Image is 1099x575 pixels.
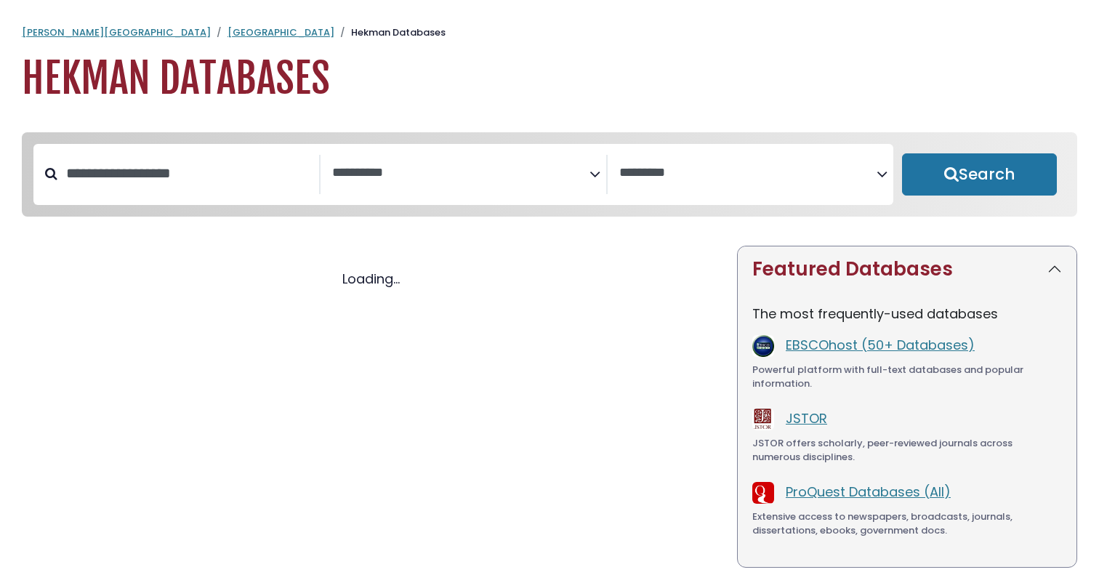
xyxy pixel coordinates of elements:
a: EBSCOhost (50+ Databases) [786,336,975,354]
button: Featured Databases [738,246,1076,292]
a: [PERSON_NAME][GEOGRAPHIC_DATA] [22,25,211,39]
nav: Search filters [22,132,1077,217]
a: ProQuest Databases (All) [786,483,951,501]
a: [GEOGRAPHIC_DATA] [228,25,334,39]
button: Submit for Search Results [902,153,1057,196]
div: Powerful platform with full-text databases and popular information. [752,363,1062,391]
textarea: Search [619,166,877,181]
a: JSTOR [786,409,827,427]
textarea: Search [332,166,589,181]
div: JSTOR offers scholarly, peer-reviewed journals across numerous disciplines. [752,436,1062,465]
h1: Hekman Databases [22,55,1077,103]
div: Loading... [22,269,720,289]
li: Hekman Databases [334,25,446,40]
p: The most frequently-used databases [752,304,1062,323]
input: Search database by title or keyword [57,161,319,185]
nav: breadcrumb [22,25,1077,40]
div: Extensive access to newspapers, broadcasts, journals, dissertations, ebooks, government docs. [752,510,1062,538]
